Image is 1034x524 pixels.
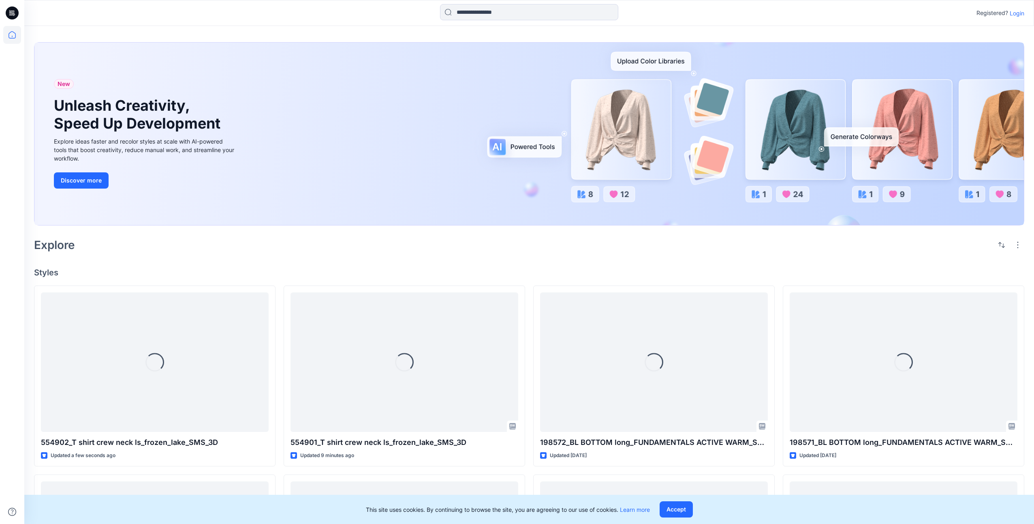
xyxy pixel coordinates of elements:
h1: Unleash Creativity, Speed Up Development [54,97,224,132]
a: Learn more [620,506,650,513]
h2: Explore [34,238,75,251]
span: New [58,79,70,89]
p: Updated [DATE] [550,451,587,460]
p: Updated [DATE] [799,451,836,460]
p: Registered? [976,8,1008,18]
p: 198572_BL BOTTOM long_FUNDAMENTALS ACTIVE WARM_SMS_3D [540,437,768,448]
p: 554902_T shirt crew neck ls_frozen_lake_SMS_3D [41,437,269,448]
div: Explore ideas faster and recolor styles at scale with AI-powered tools that boost creativity, red... [54,137,236,163]
button: Discover more [54,172,109,189]
p: This site uses cookies. By continuing to browse the site, you are agreeing to our use of cookies. [366,505,650,514]
p: 198571_BL BOTTOM long_FUNDAMENTALS ACTIVE WARM_SMS_3D [790,437,1017,448]
button: Accept [660,501,693,518]
p: 554901_T shirt crew neck ls_frozen_lake_SMS_3D [291,437,518,448]
p: Login [1010,9,1024,17]
h4: Styles [34,268,1024,277]
p: Updated 9 minutes ago [300,451,354,460]
a: Discover more [54,172,236,189]
p: Updated a few seconds ago [51,451,115,460]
